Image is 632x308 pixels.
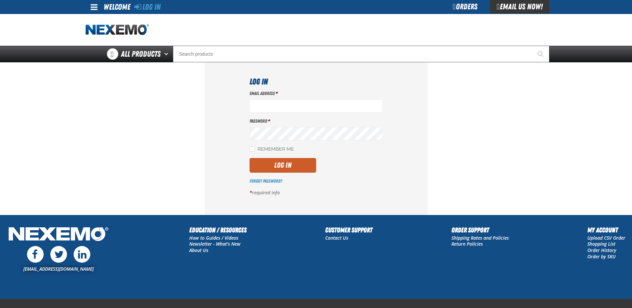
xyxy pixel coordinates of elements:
a: About Us [189,247,208,253]
a: Contact Us [325,235,348,241]
a: Home [86,24,149,36]
a: Order History [587,247,616,253]
h2: Order Support [451,225,509,235]
a: Upload CSV Order [587,235,625,241]
button: Log In [250,158,316,173]
a: Newsletter - What's New [189,241,241,247]
a: Return Policies [451,241,483,247]
input: Search [173,46,549,62]
a: Log In [134,2,161,12]
img: Nexemo logo [86,24,149,36]
a: Shipping Rates and Policies [451,235,509,241]
label: Email Address [250,90,383,97]
a: How to Guides / Videos [189,235,238,241]
h2: Customer Support [325,225,372,235]
button: Open All Products pages [162,46,173,62]
input: Remember Me [250,146,255,152]
button: Start Searching [533,46,549,62]
a: Forgot Password? [250,178,282,184]
img: Nexemo Logo [7,225,110,245]
label: Remember Me [250,146,294,153]
a: Shopping List [587,241,615,247]
h1: Log In [250,76,383,88]
p: required info [250,190,383,196]
label: Password [250,118,383,124]
h2: Education / Resources [189,225,247,235]
span: All Products [121,48,161,60]
a: [EMAIL_ADDRESS][DOMAIN_NAME] [23,266,94,272]
h2: My Account [587,225,625,235]
a: Order by SKU [587,253,616,260]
